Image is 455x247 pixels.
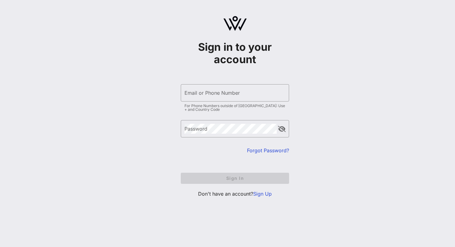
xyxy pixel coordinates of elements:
[278,126,286,132] button: append icon
[247,147,289,154] a: Forgot Password?
[181,41,289,66] h1: Sign in to your account
[253,191,272,197] a: Sign Up
[181,190,289,197] p: Don't have an account?
[223,16,247,31] img: logo.svg
[184,104,285,111] div: For Phone Numbers outside of [GEOGRAPHIC_DATA]: Use + and Country Code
